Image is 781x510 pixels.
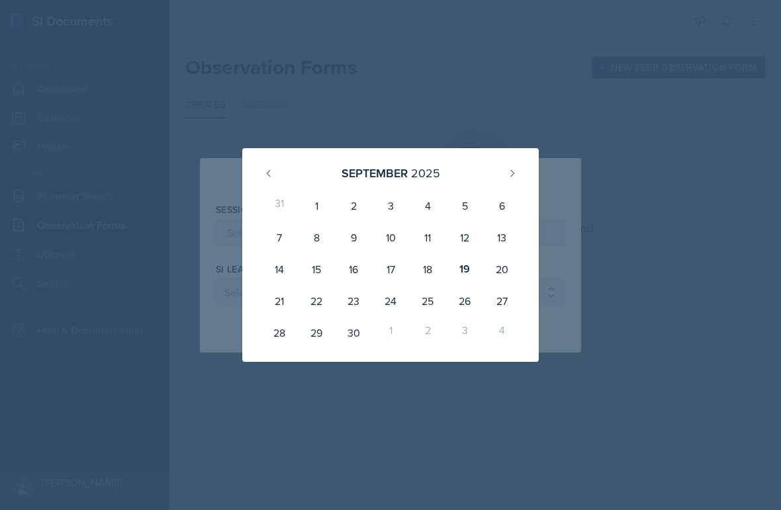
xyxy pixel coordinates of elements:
[298,285,335,317] div: 22
[483,222,520,253] div: 13
[298,190,335,222] div: 1
[261,222,298,253] div: 7
[483,253,520,285] div: 20
[372,317,409,349] div: 1
[446,317,483,349] div: 3
[335,222,372,253] div: 9
[483,285,520,317] div: 27
[446,222,483,253] div: 12
[409,285,446,317] div: 25
[261,190,298,222] div: 31
[298,253,335,285] div: 15
[372,190,409,222] div: 3
[342,164,408,182] div: September
[335,285,372,317] div: 23
[446,285,483,317] div: 26
[446,190,483,222] div: 5
[409,190,446,222] div: 4
[335,317,372,349] div: 30
[409,317,446,349] div: 2
[483,317,520,349] div: 4
[446,253,483,285] div: 19
[335,253,372,285] div: 16
[261,253,298,285] div: 14
[409,222,446,253] div: 11
[409,253,446,285] div: 18
[411,164,440,182] div: 2025
[298,222,335,253] div: 8
[261,317,298,349] div: 28
[335,190,372,222] div: 2
[372,253,409,285] div: 17
[372,222,409,253] div: 10
[372,285,409,317] div: 24
[483,190,520,222] div: 6
[298,317,335,349] div: 29
[261,285,298,317] div: 21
